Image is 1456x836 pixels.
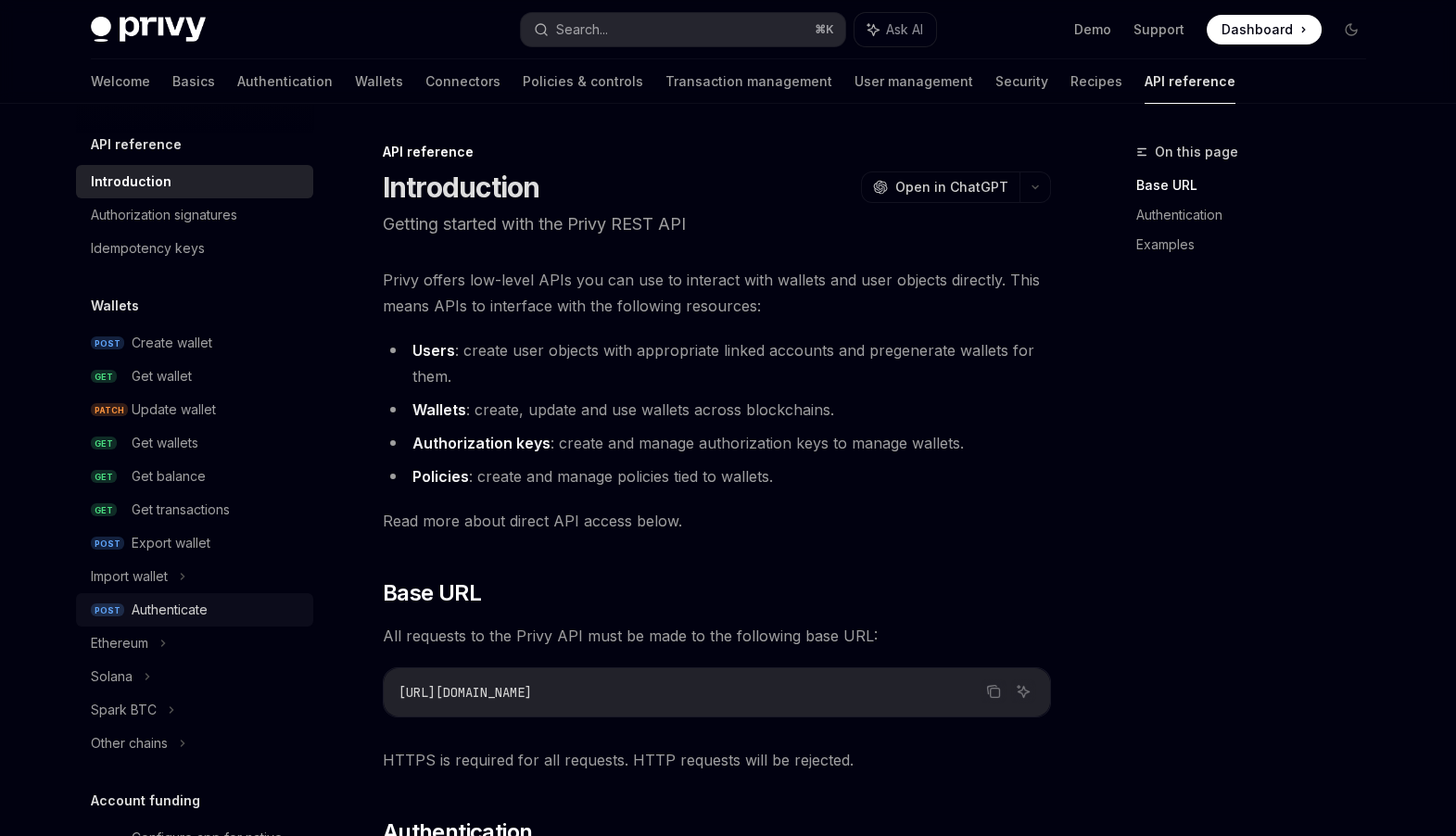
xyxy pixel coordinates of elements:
[132,532,210,554] div: Export wallet
[91,503,117,517] span: GET
[412,434,551,452] strong: Authorization keys
[995,59,1048,104] a: Security
[91,59,150,104] a: Welcome
[91,537,124,551] span: POST
[76,232,313,265] a: Idempotency keys
[383,578,481,608] span: Base URL
[76,526,313,560] a: POSTExport wallet
[815,22,834,37] span: ⌘ K
[383,211,1051,237] p: Getting started with the Privy REST API
[425,59,500,104] a: Connectors
[1145,59,1235,104] a: API reference
[1222,20,1293,39] span: Dashboard
[383,508,1051,534] span: Read more about direct API access below.
[76,393,313,426] a: PATCHUpdate wallet
[383,267,1051,319] span: Privy offers low-level APIs you can use to interact with wallets and user objects directly. This ...
[91,237,205,260] div: Idempotency keys
[76,326,313,360] a: POSTCreate wallet
[1070,59,1122,104] a: Recipes
[1074,20,1111,39] a: Demo
[132,499,230,521] div: Get transactions
[91,133,182,156] h5: API reference
[237,59,333,104] a: Authentication
[861,171,1019,203] button: Open in ChatGPT
[76,493,313,526] a: GETGet transactions
[91,370,117,384] span: GET
[132,432,198,454] div: Get wallets
[383,171,540,204] h1: Introduction
[132,365,192,387] div: Get wallet
[355,59,403,104] a: Wallets
[1011,679,1035,703] button: Ask AI
[412,400,466,419] strong: Wallets
[383,747,1051,773] span: HTTPS is required for all requests. HTTP requests will be rejected.
[383,337,1051,389] li: : create user objects with appropriate linked accounts and pregenerate wallets for them.
[1136,200,1381,230] a: Authentication
[91,732,168,754] div: Other chains
[383,463,1051,489] li: : create and manage policies tied to wallets.
[383,430,1051,456] li: : create and manage authorization keys to manage wallets.
[172,59,215,104] a: Basics
[132,332,212,354] div: Create wallet
[91,17,206,43] img: dark logo
[91,403,128,417] span: PATCH
[76,165,313,198] a: Introduction
[855,59,973,104] a: User management
[412,341,455,360] strong: Users
[91,699,157,721] div: Spark BTC
[91,603,124,617] span: POST
[1336,15,1366,44] button: Toggle dark mode
[132,399,216,421] div: Update wallet
[855,13,936,46] button: Ask AI
[895,178,1008,196] span: Open in ChatGPT
[523,59,643,104] a: Policies & controls
[76,198,313,232] a: Authorization signatures
[665,59,832,104] a: Transaction management
[1207,15,1322,44] a: Dashboard
[76,593,313,627] a: POSTAuthenticate
[91,565,168,588] div: Import wallet
[399,684,532,701] span: [URL][DOMAIN_NAME]
[1155,141,1238,163] span: On this page
[76,460,313,493] a: GETGet balance
[91,295,139,317] h5: Wallets
[1136,230,1381,260] a: Examples
[1133,20,1184,39] a: Support
[91,336,124,350] span: POST
[76,426,313,460] a: GETGet wallets
[521,13,845,46] button: Search...⌘K
[91,437,117,450] span: GET
[556,19,608,41] div: Search...
[383,143,1051,161] div: API reference
[1136,171,1381,200] a: Base URL
[412,467,469,486] strong: Policies
[91,665,133,688] div: Solana
[132,465,206,488] div: Get balance
[132,599,208,621] div: Authenticate
[91,470,117,484] span: GET
[383,397,1051,423] li: : create, update and use wallets across blockchains.
[91,790,200,812] h5: Account funding
[981,679,1006,703] button: Copy the contents from the code block
[91,171,171,193] div: Introduction
[91,632,148,654] div: Ethereum
[383,623,1051,649] span: All requests to the Privy API must be made to the following base URL:
[76,360,313,393] a: GETGet wallet
[91,204,237,226] div: Authorization signatures
[886,20,923,39] span: Ask AI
